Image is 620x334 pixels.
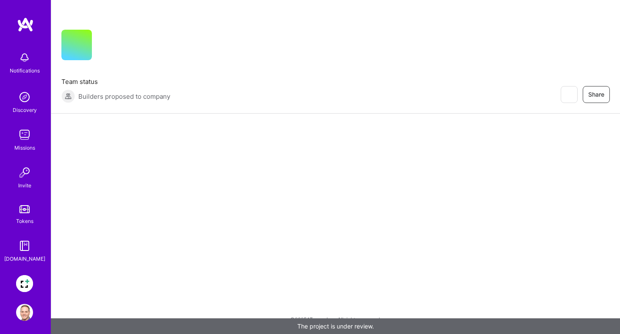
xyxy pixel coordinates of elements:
img: guide book [16,237,33,254]
div: [DOMAIN_NAME] [4,254,45,263]
img: Invite [16,164,33,181]
div: Missions [14,143,35,152]
i: icon EyeClosed [565,91,572,98]
a: User Avatar [14,304,35,321]
img: teamwork [16,126,33,143]
i: icon CompanyGray [102,43,109,50]
span: Team status [61,77,170,86]
div: Notifications [10,66,40,75]
div: Discovery [13,106,37,114]
img: Wellth: QA Engineer for Health & Wellness Company [16,275,33,292]
div: Tokens [16,217,33,225]
span: Builders proposed to company [78,92,170,101]
img: bell [16,49,33,66]
img: tokens [19,205,30,213]
div: Invite [18,181,31,190]
img: logo [17,17,34,32]
img: Builders proposed to company [61,89,75,103]
button: Share [583,86,610,103]
span: Share [588,90,604,99]
div: The project is under review. [51,318,620,334]
img: User Avatar [16,304,33,321]
a: Wellth: QA Engineer for Health & Wellness Company [14,275,35,292]
img: discovery [16,89,33,106]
